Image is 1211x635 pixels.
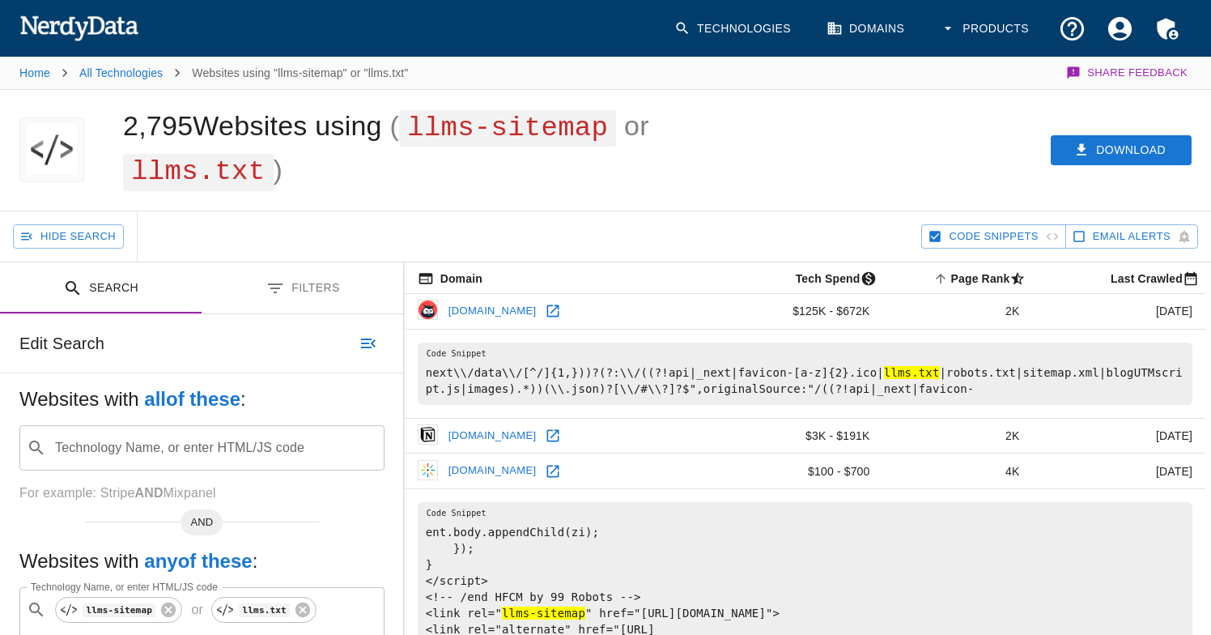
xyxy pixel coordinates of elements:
div: llms-sitemap [55,597,182,623]
nav: breadcrumb [19,57,409,89]
span: The estimated minimum and maximum annual tech spend each webpage has, based on the free, freemium... [775,269,883,288]
a: [DOMAIN_NAME] [444,458,541,484]
pre: next\\/data\\/[^/]{1,}))?(?:\\/((?!api|_next|favicon-[a-z]{2}.ico| |robots.txt|sitemap.xml|blogUT... [418,343,1192,405]
button: Hide Search [13,224,124,249]
label: Technology Name, or enter HTML/JS code [31,580,218,594]
td: [DATE] [1032,454,1205,489]
a: Technologies [665,5,804,53]
span: ( [389,110,399,141]
td: $3K - $191K [723,418,882,454]
a: Home [19,66,50,79]
hl: llms-sitemap [502,607,585,620]
h6: Edit Search [19,330,104,356]
h5: Websites with : [19,386,385,412]
td: 2K [883,418,1033,454]
span: AND [181,514,223,531]
span: llms.txt [123,154,274,190]
hl: llms.txt [884,366,940,379]
b: any of these [144,550,252,572]
button: Get email alerts with newly found website results. Click to enable. [1065,224,1198,249]
button: Account Settings [1096,5,1144,53]
a: Open notion.so in new window [541,424,565,448]
a: All Technologies [79,66,163,79]
td: $100 - $700 [723,454,882,489]
button: Support and Documentation [1048,5,1096,53]
code: llms-sitemap [83,603,155,617]
button: Products [930,5,1042,53]
div: llms.txt [211,597,317,623]
img: NerdyData.com [19,11,138,44]
a: Domains [817,5,917,53]
td: 2K [883,293,1033,329]
img: hootsuite.com icon [418,300,438,320]
span: ) [274,154,283,185]
td: $125K - $672K [723,293,882,329]
code: llms.txt [239,603,290,617]
p: or [185,600,209,620]
td: [DATE] [1032,418,1205,454]
p: Websites using "llms-sitemap" or "llms.txt" [192,65,408,81]
b: all of these [144,388,240,410]
button: Download [1051,135,1192,165]
a: [DOMAIN_NAME] [444,424,541,449]
td: 4K [883,454,1033,489]
span: Most recent date this website was successfully crawled [1090,269,1205,288]
p: For example: Stripe Mixpanel [19,484,385,503]
span: A page popularity ranking based on a domain's backlinks. Smaller numbers signal more popular doma... [930,269,1033,288]
button: Admin Menu [1144,5,1192,53]
button: Hide Code Snippets [921,224,1065,249]
h5: Websites with : [19,548,385,574]
span: Hide Code Snippets [949,228,1038,246]
span: or [616,110,648,141]
button: Share Feedback [1064,57,1192,89]
a: [DOMAIN_NAME] [444,299,541,324]
img: notion.so icon [418,424,438,445]
img: kaltura.com icon [418,460,438,480]
button: Filters [202,262,403,313]
a: Open hootsuite.com in new window [541,299,565,323]
b: AND [134,486,163,500]
span: The registered domain name (i.e. "nerdydata.com"). [418,269,482,288]
a: Open kaltura.com in new window [541,459,565,484]
h1: 2,795 Websites using [123,110,649,185]
img: "llms-sitemap" or "llms.txt" logo [27,117,77,182]
td: [DATE] [1032,293,1205,329]
span: Get email alerts with newly found website results. Click to enable. [1093,228,1171,246]
span: llms-sitemap [399,110,616,147]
